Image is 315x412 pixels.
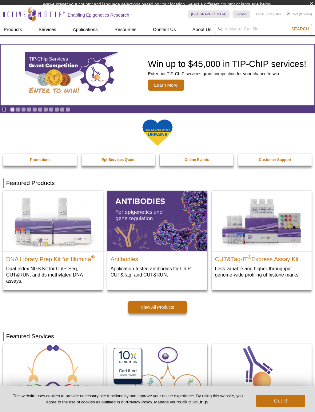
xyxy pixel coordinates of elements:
a: About Us [189,24,215,35]
a: Cart [287,12,298,16]
a: Go to slide 10 [60,107,65,112]
a: Go to slide 8 [49,107,54,112]
a: Go to slide 3 [21,107,26,112]
h2: Win up to $45,000 in TIP-ChIP services! [148,59,306,69]
input: Keyword, Cat. No. [215,24,312,34]
p: Less variable and higher-throughput genome-wide profiling of histone marks​. [215,265,309,278]
img: TIP-ChIP Services Grant Competition [25,52,118,98]
a: Go to slide 5 [32,107,37,112]
img: TIP-ChIP Service [212,344,312,404]
a: English [233,10,250,18]
li: | [266,10,267,18]
article: TIP-ChIP Services Grant Competition [1,45,314,105]
a: Go to slide 9 [54,107,59,112]
a: Go to slide 1 [10,107,15,112]
strong: Epi-Services Quote [102,158,135,162]
img: Your Cart [287,12,290,15]
img: All Antibodies [107,191,207,251]
img: Change Here [163,5,180,19]
h2: CUT&Tag-IT Express Assay Kit [215,253,309,262]
button: Search [289,26,311,32]
button: Got it! [256,395,305,407]
img: We Stand With Ukraine [142,119,173,146]
a: Go to slide 7 [43,107,48,112]
p: Dual Index NGS Kit for ChIP-Seq, CUT&RUN, and ds methylated DNA assays. [6,265,100,284]
h2: Enabling Epigenetics Research [68,12,129,18]
a: Go to slide 4 [27,107,31,112]
img: CUT&Tag-IT® Express Assay Kit [212,191,312,251]
span: Learn More [148,80,184,91]
a: Go to slide 2 [16,107,20,112]
h2: Featured Services [3,332,312,341]
a: Applications [69,24,102,35]
a: Privacy Policy [127,400,152,404]
img: DNA Library Prep Kit for Illumina [3,191,103,251]
a: Resources [111,24,140,35]
a: Register [268,12,281,16]
sup: ® [248,254,251,260]
a: Go to slide 11 [66,107,70,112]
h2: Featured Products [3,179,312,188]
a: Promotions [3,154,78,166]
a: Go to slide 6 [38,107,42,112]
a: Login [256,12,264,16]
a: Online Events [160,154,234,166]
strong: Online Events [185,158,209,162]
sup: ® [91,254,95,260]
p: Enter our TIP-ChIP services grant competition for your chance to win. [148,71,306,77]
h2: DNA Library Prep Kit for Illumina [6,253,100,262]
a: Contact Us [149,24,179,35]
span: Search [291,26,309,31]
p: This website uses cookies to provide necessary site functionality and improve your online experie... [10,393,246,405]
a: Customer Support [238,154,313,166]
button: cookie settings [178,399,208,404]
li: (0 items) [287,10,312,18]
a: Epi-Services Quote [82,154,156,166]
a: TIP-ChIP Services Grant Competition Win up to $45,000 in TIP-ChIP services! Enter our TIP-ChIP se... [1,45,314,105]
h2: Antibodies [110,253,204,262]
img: Fixed ATAC-Seq Services [3,344,103,405]
strong: Customer Support [259,158,291,162]
a: DNA Library Prep Kit for Illumina DNA Library Prep Kit for Illumina® Dual Index NGS Kit for ChIP-... [3,191,103,290]
img: Single-Cell Multiome Servicee [107,344,207,405]
a: [GEOGRAPHIC_DATA] [188,10,229,18]
a: All Antibodies Antibodies Application-tested antibodies for ChIP, CUT&Tag, and CUT&RUN. [107,191,207,284]
a: CUT&Tag-IT® Express Assay Kit CUT&Tag-IT®Express Assay Kit Less variable and higher-throughput ge... [212,191,312,284]
a: Toggle autoplay [2,107,6,112]
a: Services [35,24,60,35]
p: Application-tested antibodies for ChIP, CUT&Tag, and CUT&RUN. [110,265,204,278]
a: View All Products [128,301,187,313]
strong: Promotions [30,158,50,162]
